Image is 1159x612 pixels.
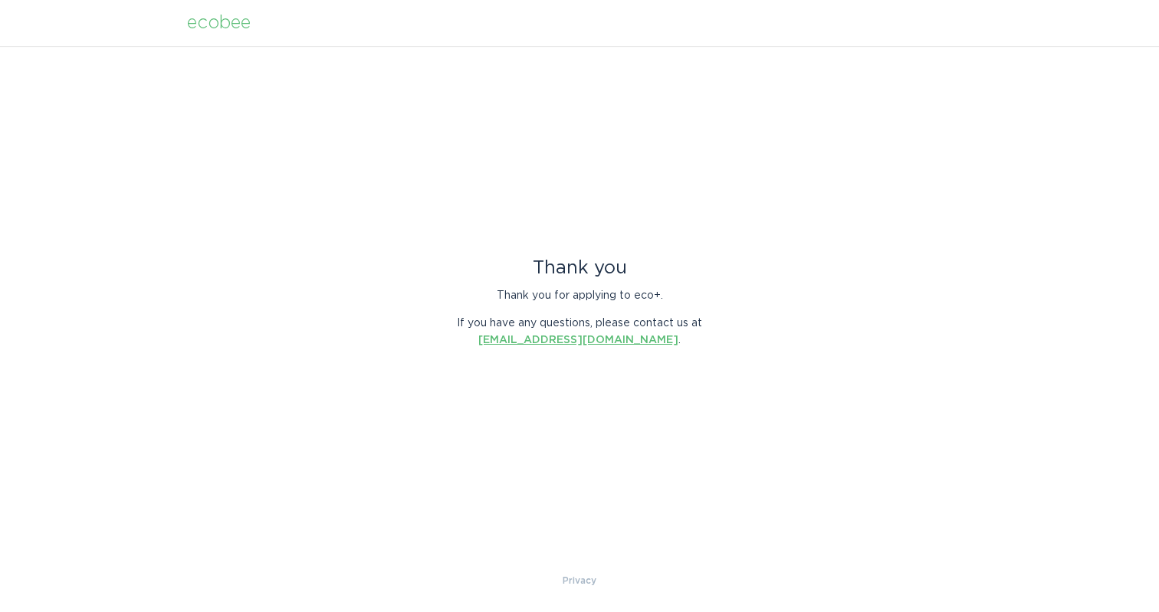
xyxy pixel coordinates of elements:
[445,287,714,304] p: Thank you for applying to eco+.
[445,260,714,277] div: Thank you
[445,315,714,349] p: If you have any questions, please contact us at .
[187,15,251,31] div: ecobee
[563,572,596,589] a: Privacy Policy & Terms of Use
[478,335,678,345] a: [EMAIL_ADDRESS][DOMAIN_NAME]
